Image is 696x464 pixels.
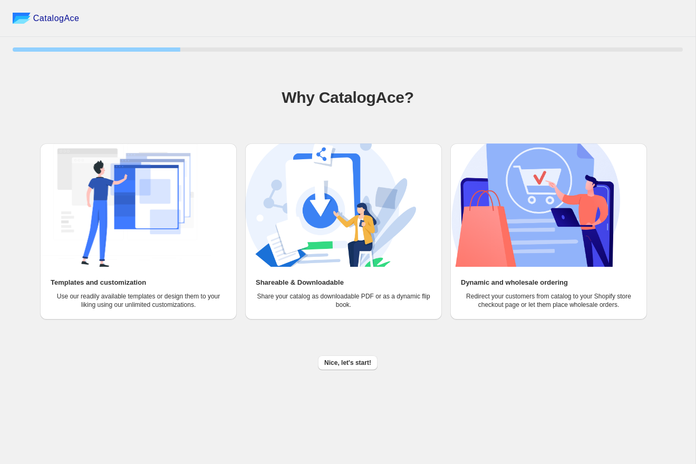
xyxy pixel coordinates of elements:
img: Dynamic and wholesale ordering [450,143,621,267]
h2: Templates and customization [51,277,146,288]
img: Templates and customization [40,143,211,267]
button: Nice, let's start! [318,355,378,370]
p: Redirect your customers from catalog to your Shopify store checkout page or let them place wholes... [461,292,636,309]
h2: Dynamic and wholesale ordering [461,277,568,288]
img: catalog ace [13,13,31,24]
img: Shareable & Downloadable [245,143,416,267]
span: Nice, let's start! [324,359,371,367]
p: Share your catalog as downloadable PDF or as a dynamic flip book. [256,292,431,309]
p: Use our readily available templates or design them to your liking using our unlimited customizati... [51,292,226,309]
h2: Shareable & Downloadable [256,277,344,288]
span: CatalogAce [33,13,80,24]
h1: Why CatalogAce? [13,87,683,108]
